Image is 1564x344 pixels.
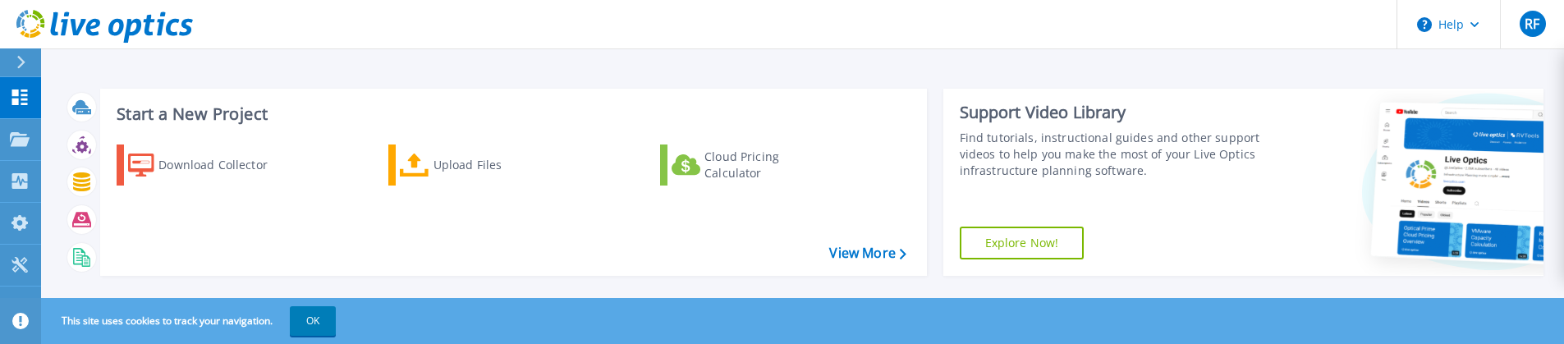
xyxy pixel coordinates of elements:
div: Support Video Library [960,102,1266,123]
div: Upload Files [433,149,565,181]
span: This site uses cookies to track your navigation. [45,306,336,336]
span: RF [1525,17,1539,30]
h3: Start a New Project [117,105,906,123]
a: Upload Files [388,144,571,186]
a: Cloud Pricing Calculator [660,144,843,186]
a: Explore Now! [960,227,1085,259]
button: OK [290,306,336,336]
div: Find tutorials, instructional guides and other support videos to help you make the most of your L... [960,130,1266,179]
div: Download Collector [158,149,290,181]
a: View More [829,245,906,261]
div: Cloud Pricing Calculator [704,149,836,181]
a: Download Collector [117,144,300,186]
